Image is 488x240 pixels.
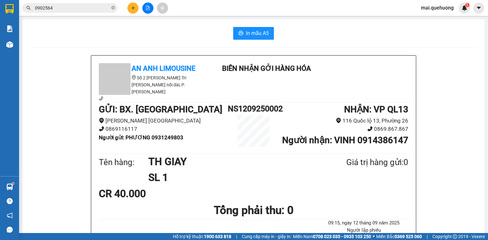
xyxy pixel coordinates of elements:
[395,234,422,239] strong: 0369 525 060
[160,6,165,10] span: aim
[99,186,201,202] div: CR 40.000
[7,227,13,233] span: message
[238,30,243,37] span: printer
[228,103,279,115] h1: NS1209250002
[427,233,428,240] span: |
[99,117,228,125] li: [PERSON_NAME] [GEOGRAPHIC_DATA]
[99,74,213,95] li: Số 2 [PERSON_NAME] Tri [PERSON_NAME] nối dài, P. [PERSON_NAME]
[111,6,115,10] span: close-circle
[416,4,459,12] span: mai.quehuong
[99,118,104,123] span: environment
[111,5,115,11] span: close-circle
[5,4,14,14] img: logo-vxr
[173,233,231,240] span: Hỗ trợ kỹ thuật:
[313,234,371,239] strong: 0708 023 035 - 0935 103 250
[242,233,291,240] span: Cung cấp máy in - giấy in:
[99,156,148,169] div: Tên hàng:
[146,6,150,10] span: file-add
[344,104,408,115] b: NHẬN : VP QL13
[236,233,237,240] span: |
[131,6,135,10] span: plus
[293,233,371,240] span: Miền Nam
[476,5,482,11] span: caret-down
[12,183,14,184] sup: 1
[99,125,228,133] li: 0869116117
[453,234,457,239] span: copyright
[142,3,153,14] button: file-add
[279,125,408,133] li: 0869.867.867
[99,126,104,131] span: phone
[99,134,183,141] b: Người gửi : PHƯƠNG 0931249803
[204,234,231,239] strong: 1900 633 818
[373,235,375,238] span: ⚪️
[35,4,110,11] input: Tìm tên, số ĐT hoặc mã đơn
[222,64,311,72] b: Biên nhận gởi hàng hóa
[462,5,467,11] img: icon-new-feature
[7,198,13,204] span: question-circle
[320,227,408,234] li: Người lập phiếu
[465,3,470,7] sup: 1
[99,202,408,219] h1: Tổng phải thu: 0
[466,3,468,7] span: 1
[336,118,341,123] span: environment
[279,117,408,125] li: 116 Quốc lộ 13, Phường 26
[148,170,315,185] h1: SL 1
[132,64,195,72] b: An Anh Limousine
[132,75,136,80] span: environment
[26,6,31,10] span: search
[6,25,13,32] img: solution-icon
[367,126,373,131] span: phone
[157,3,168,14] button: aim
[6,41,13,48] img: warehouse-icon
[282,135,408,145] b: Người nhận : VINH 0914386147
[6,183,13,190] img: warehouse-icon
[233,27,274,40] button: printerIn mẫu A5
[99,96,103,101] span: phone
[7,212,13,218] span: notification
[127,3,139,14] button: plus
[320,219,408,227] li: 09:15, ngày 12 tháng 09 năm 2025
[246,29,269,37] span: In mẫu A5
[99,104,222,115] b: GỬI : BX. [GEOGRAPHIC_DATA]
[315,156,408,169] div: Giá trị hàng gửi: 0
[376,233,422,240] span: Miền Bắc
[473,3,484,14] button: caret-down
[148,154,315,170] h1: TH GIAY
